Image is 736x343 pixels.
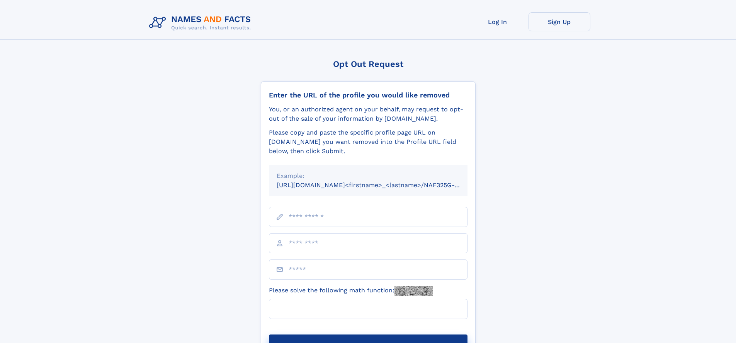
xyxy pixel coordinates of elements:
[269,286,433,296] label: Please solve the following math function:
[269,128,467,156] div: Please copy and paste the specific profile page URL on [DOMAIN_NAME] you want removed into the Pr...
[277,171,460,181] div: Example:
[277,181,482,189] small: [URL][DOMAIN_NAME]<firstname>_<lastname>/NAF325G-xxxxxxxx
[269,105,467,123] div: You, or an authorized agent on your behalf, may request to opt-out of the sale of your informatio...
[529,12,590,31] a: Sign Up
[261,59,476,69] div: Opt Out Request
[146,12,257,33] img: Logo Names and Facts
[269,91,467,99] div: Enter the URL of the profile you would like removed
[467,12,529,31] a: Log In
